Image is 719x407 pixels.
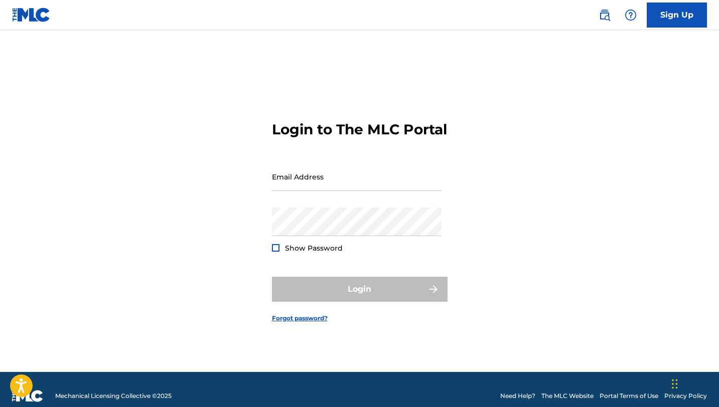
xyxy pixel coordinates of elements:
a: Forgot password? [272,314,328,323]
img: MLC Logo [12,8,51,22]
h3: Login to The MLC Portal [272,121,447,138]
a: Public Search [595,5,615,25]
span: Mechanical Licensing Collective © 2025 [55,391,172,400]
img: logo [12,390,43,402]
a: Portal Terms of Use [600,391,658,400]
img: help [625,9,637,21]
span: Show Password [285,244,343,253]
div: Drag [672,369,678,399]
a: Privacy Policy [664,391,707,400]
img: search [599,9,611,21]
iframe: Chat Widget [669,359,719,407]
a: Need Help? [500,391,535,400]
div: Help [621,5,641,25]
a: The MLC Website [541,391,594,400]
a: Sign Up [647,3,707,28]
